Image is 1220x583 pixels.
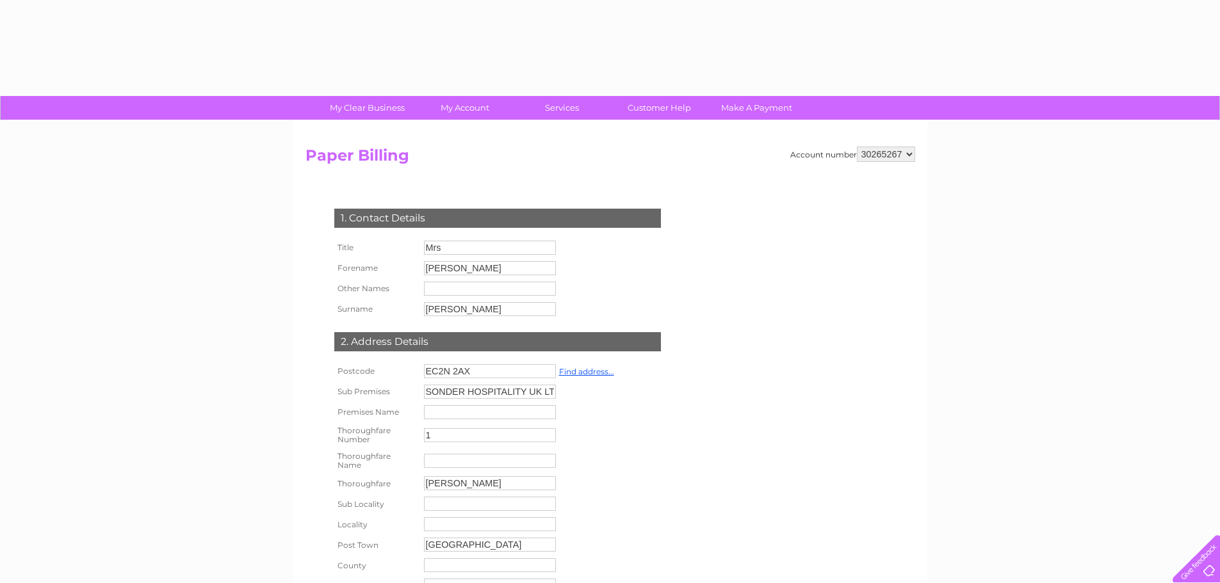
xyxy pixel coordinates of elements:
[305,147,915,171] h2: Paper Billing
[606,96,712,120] a: Customer Help
[331,402,421,422] th: Premises Name
[559,367,614,376] a: Find address...
[334,332,661,351] div: 2. Address Details
[331,361,421,381] th: Postcode
[331,381,421,402] th: Sub Premises
[331,258,421,278] th: Forename
[331,493,421,514] th: Sub Locality
[331,299,421,319] th: Surname
[314,96,420,120] a: My Clear Business
[331,448,421,474] th: Thoroughfare Name
[704,96,809,120] a: Make A Payment
[412,96,517,120] a: My Account
[331,237,421,258] th: Title
[509,96,615,120] a: Services
[331,422,421,448] th: Thoroughfare Number
[790,147,915,162] div: Account number
[331,278,421,299] th: Other Names
[331,534,421,555] th: Post Town
[334,209,661,228] div: 1. Contact Details
[331,555,421,575] th: County
[331,473,421,493] th: Thoroughfare
[331,514,421,534] th: Locality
